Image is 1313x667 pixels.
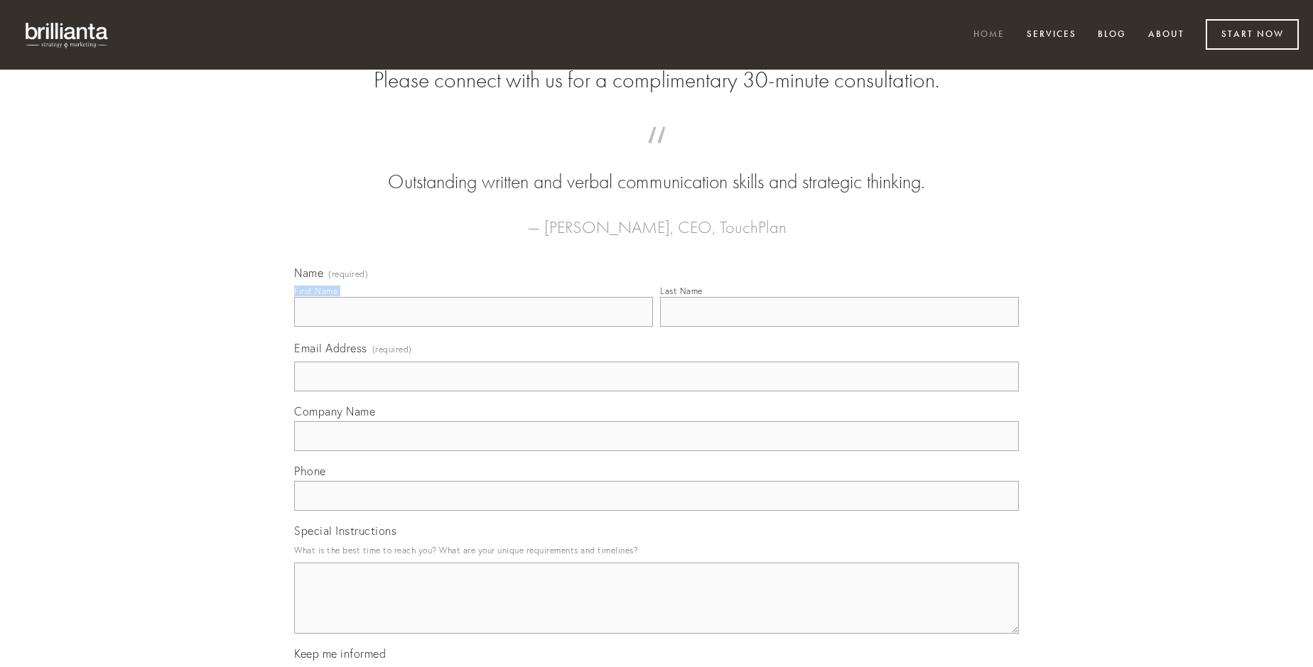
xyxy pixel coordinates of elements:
[294,541,1019,560] p: What is the best time to reach you? What are your unique requirements and timelines?
[1088,23,1135,47] a: Blog
[317,196,996,242] figcaption: — [PERSON_NAME], CEO, TouchPlan
[294,646,386,661] span: Keep me informed
[294,266,323,280] span: Name
[14,14,121,55] img: brillianta - research, strategy, marketing
[328,270,368,278] span: (required)
[294,464,326,478] span: Phone
[294,524,396,538] span: Special Instructions
[294,341,367,355] span: Email Address
[294,286,337,296] div: First Name
[294,404,375,418] span: Company Name
[660,286,703,296] div: Last Name
[317,141,996,196] blockquote: Outstanding written and verbal communication skills and strategic thinking.
[964,23,1014,47] a: Home
[1206,19,1299,50] a: Start Now
[294,67,1019,94] h2: Please connect with us for a complimentary 30-minute consultation.
[1139,23,1194,47] a: About
[1017,23,1086,47] a: Services
[372,340,412,359] span: (required)
[317,141,996,168] span: “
